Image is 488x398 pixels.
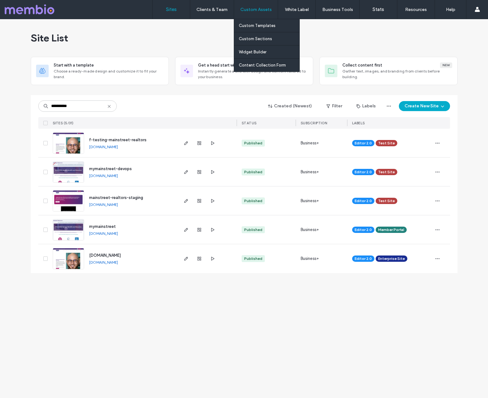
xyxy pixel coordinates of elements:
[378,227,404,233] span: Member Portal
[175,57,313,85] div: Get a head start with AIInstantly generate a site with design and content tailored to your business.
[89,224,116,229] a: mymainstreet
[440,62,452,68] div: New
[301,198,319,204] span: Business+
[89,173,118,178] a: [DOMAIN_NAME]
[89,231,118,236] a: [DOMAIN_NAME]
[342,68,452,80] span: Gather text, images, and branding from clients before building.
[320,101,348,111] button: Filter
[378,140,395,146] span: Test Site
[89,137,147,142] a: f-testing-mainstreet-realtors
[89,260,118,265] a: [DOMAIN_NAME]
[89,253,121,258] a: [DOMAIN_NAME]
[405,7,427,12] label: Resources
[244,140,262,146] div: Published
[244,169,262,175] div: Published
[244,227,262,233] div: Published
[54,62,94,68] span: Start with a template
[373,7,384,12] label: Stats
[446,7,455,12] label: Help
[89,195,143,200] a: mainstreet-realtors-staging
[239,63,286,67] label: Content Collection Form
[355,227,372,233] span: Editor 2.0
[378,198,395,204] span: Test Site
[351,101,381,111] button: Labels
[14,4,27,10] span: Help
[301,121,327,125] span: SUBSCRIPTION
[355,198,372,204] span: Editor 2.0
[166,7,177,12] label: Sites
[54,68,164,80] span: Choose a ready-made design and customize it to fit your brand.
[355,140,372,146] span: Editor 2.0
[53,121,74,125] span: SITES (5/31)
[399,101,450,111] button: Create New Site
[89,144,118,149] a: [DOMAIN_NAME]
[242,121,257,125] span: STATUS
[342,62,382,68] span: Collect content first
[198,62,243,68] span: Get a head start with AI
[244,198,262,204] div: Published
[239,46,299,58] a: Widget Builder
[239,32,299,45] a: Custom Sections
[301,140,319,146] span: Business+
[239,19,299,32] a: Custom Templates
[301,227,319,233] span: Business+
[285,7,309,12] label: White Label
[240,7,272,12] label: Custom Assets
[239,50,266,54] label: Widget Builder
[301,169,319,175] span: Business+
[378,169,395,175] span: Test Site
[355,169,372,175] span: Editor 2.0
[378,256,405,261] span: Enterprise Site
[31,57,169,85] div: Start with a templateChoose a ready-made design and customize it to fit your brand.
[89,166,132,171] a: mymainstreet-devops
[89,202,118,207] a: [DOMAIN_NAME]
[244,256,262,261] div: Published
[239,36,272,41] label: Custom Sections
[352,121,365,125] span: LABELS
[355,256,372,261] span: Editor 2.0
[239,23,276,28] label: Custom Templates
[322,7,353,12] label: Business Tools
[198,68,308,80] span: Instantly generate a site with design and content tailored to your business.
[31,32,68,44] span: Site List
[196,7,228,12] label: Clients & Team
[301,255,319,262] span: Business+
[263,101,318,111] button: Created (Newest)
[319,57,458,85] div: Collect content firstNewGather text, images, and branding from clients before building.
[239,59,299,72] a: Content Collection Form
